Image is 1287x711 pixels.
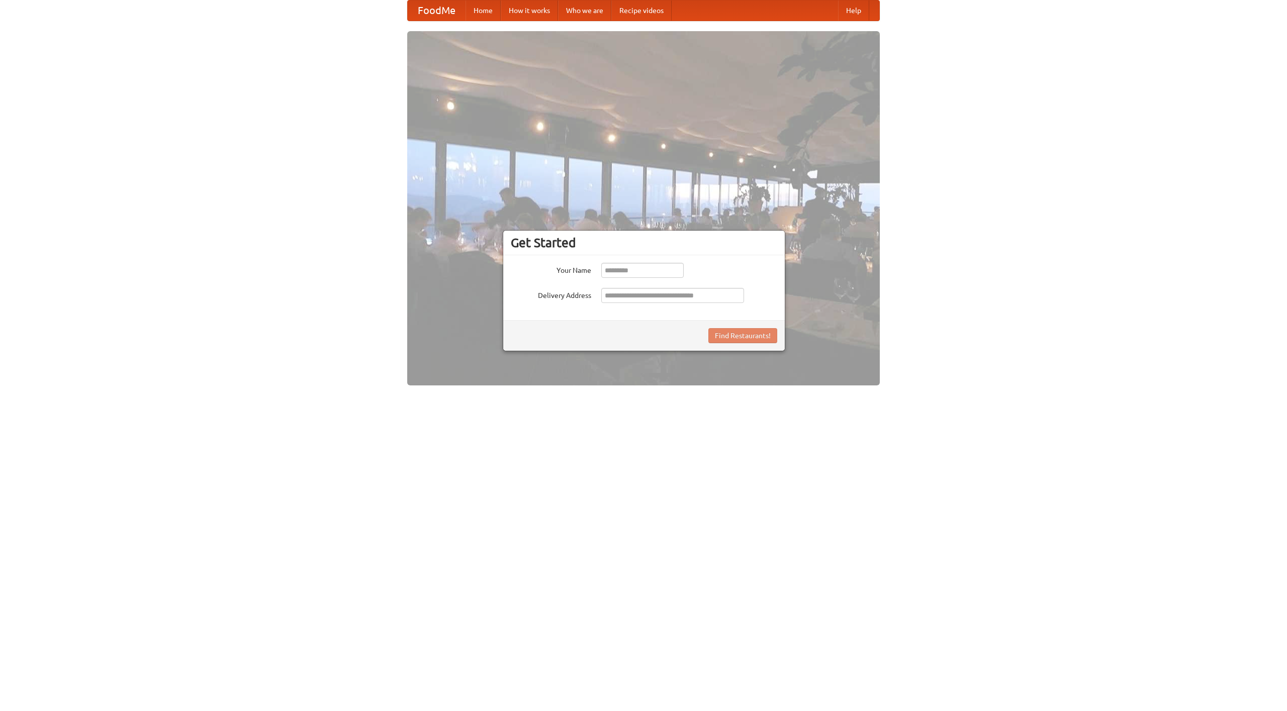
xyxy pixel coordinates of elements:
a: Who we are [558,1,611,21]
h3: Get Started [511,235,777,250]
label: Your Name [511,263,591,275]
a: Help [838,1,869,21]
a: How it works [501,1,558,21]
label: Delivery Address [511,288,591,300]
a: Recipe videos [611,1,672,21]
button: Find Restaurants! [708,328,777,343]
a: Home [466,1,501,21]
a: FoodMe [408,1,466,21]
